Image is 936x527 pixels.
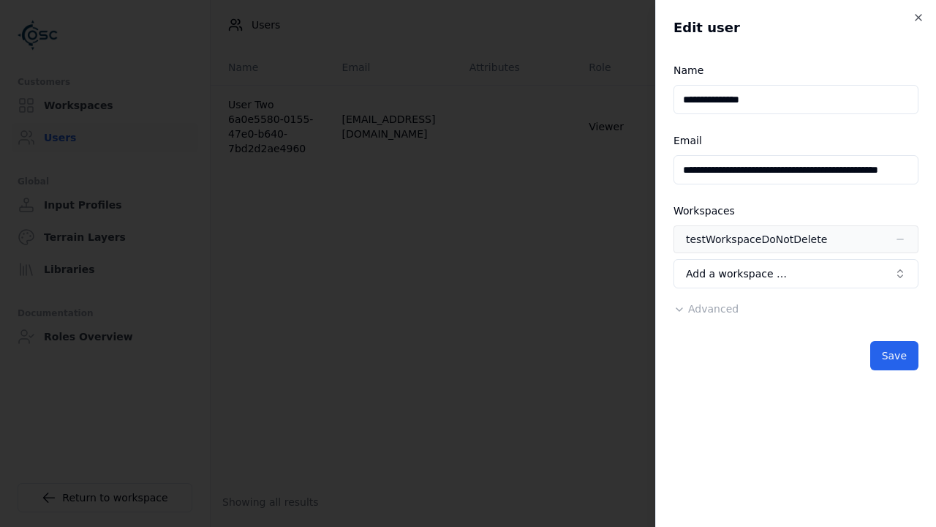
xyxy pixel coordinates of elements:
label: Email [673,135,702,146]
button: Save [870,341,918,370]
h2: Edit user [673,18,918,38]
label: Name [673,64,703,76]
div: testWorkspaceDoNotDelete [686,232,827,247]
label: Workspaces [673,205,735,217]
button: Advanced [673,302,739,316]
span: Advanced [688,303,739,315]
span: Add a workspace … [686,266,787,281]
